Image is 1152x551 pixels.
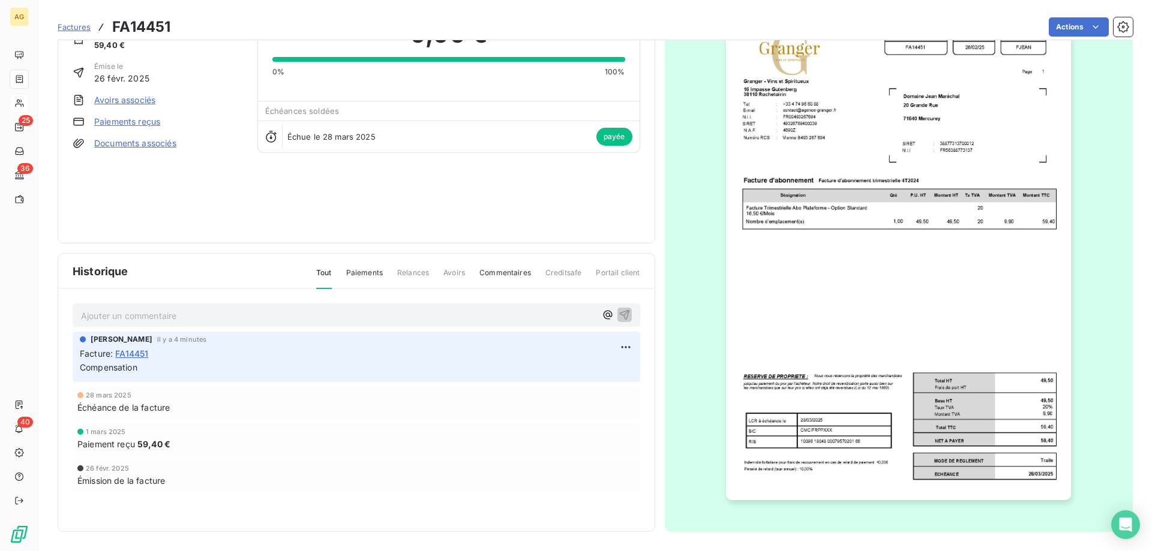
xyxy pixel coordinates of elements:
[94,94,155,106] a: Avoirs associés
[80,362,137,372] span: Compensation
[73,263,128,279] span: Historique
[605,67,625,77] span: 100%
[77,438,135,450] span: Paiement reçu
[10,7,29,26] div: AG
[545,267,582,288] span: Creditsafe
[77,401,170,414] span: Échéance de la facture
[1049,17,1109,37] button: Actions
[346,267,383,288] span: Paiements
[86,392,131,399] span: 28 mars 2025
[19,115,33,126] span: 25
[91,334,152,345] span: [PERSON_NAME]
[94,137,176,149] a: Documents associés
[17,417,33,427] span: 40
[58,22,91,32] span: Factures
[115,347,148,360] span: FA14451
[86,465,129,472] span: 26 févr. 2025
[94,40,143,52] span: 59,40 €
[316,267,332,289] span: Tout
[137,438,170,450] span: 59,40 €
[265,106,340,116] span: Échéances soldées
[272,67,284,77] span: 0%
[86,428,126,435] span: 1 mars 2025
[287,132,376,141] span: Échue le 28 mars 2025
[58,21,91,33] a: Factures
[479,267,531,288] span: Commentaires
[726,12,1071,500] img: invoice_thumbnail
[397,267,429,288] span: Relances
[112,16,170,38] h3: FA14451
[94,116,160,128] a: Paiements reçus
[596,267,640,288] span: Portail client
[94,72,149,85] span: 26 févr. 2025
[443,267,465,288] span: Avoirs
[77,474,165,487] span: Émission de la facture
[80,347,113,360] span: Facture :
[1111,510,1140,539] div: Open Intercom Messenger
[94,61,149,72] span: Émise le
[596,128,632,146] span: payée
[17,163,33,174] span: 36
[157,336,206,343] span: il y a 4 minutes
[10,525,29,544] img: Logo LeanPay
